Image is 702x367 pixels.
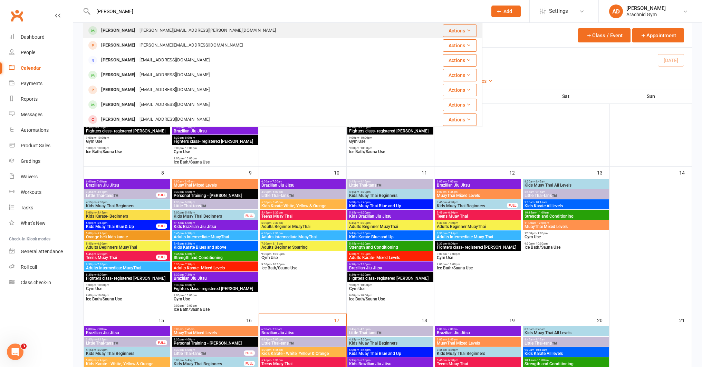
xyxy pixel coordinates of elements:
span: - 1:00pm [536,232,548,235]
span: - 4:00pm [184,190,195,194]
span: 5:45pm [349,242,432,245]
span: 6:30pm [86,263,169,266]
span: 4:15pm [86,201,169,204]
span: - 7:00am [446,180,458,183]
div: [EMAIL_ADDRESS][DOMAIN_NAME] [137,85,212,95]
span: - 7:00am [96,180,107,183]
span: Settings [549,3,568,19]
span: - 5:00pm [96,201,107,204]
a: Automations [9,122,73,138]
span: - 5:45pm [184,211,195,214]
div: 18 [422,314,434,326]
span: Ice Bath/Sauna Use [86,297,169,301]
span: - 5:00pm [359,190,371,194]
span: - 5:00pm [184,201,195,204]
span: - 6:30pm [96,242,107,245]
a: Waivers [9,169,73,185]
span: Kids Muay Thai All Levels [524,183,607,187]
span: - 10:00pm [271,252,285,256]
span: - 5:45pm [96,211,107,214]
span: - 10:00pm [184,147,197,150]
span: - 7:30pm [271,221,283,225]
div: 8 [161,167,171,178]
span: - 6:30pm [96,252,107,256]
span: 9:00pm [349,136,432,139]
div: Reports [21,96,38,102]
div: General attendance [21,249,63,254]
div: Class check-in [21,280,51,285]
span: - 7:30pm [96,263,107,266]
span: - 5:00pm [271,190,283,194]
span: 5:15pm [173,221,257,225]
span: - 10:00pm [184,294,197,297]
div: [PERSON_NAME] [99,100,137,110]
span: Fighters class- registered [PERSON_NAME] [436,245,520,249]
div: 19 [509,314,522,326]
div: [PERSON_NAME] [99,55,137,65]
span: 6:30pm [436,232,520,235]
span: Adults Beginner MuayThai [436,225,520,229]
span: Ice Bath/Sauna Use [436,266,520,270]
span: - 6:30pm [359,221,371,225]
span: - 6:30pm [184,252,195,256]
span: Adults Beginners MuayThai [86,245,169,249]
span: - 12:00pm [536,221,549,225]
span: Kids Karate All levels [524,204,607,208]
span: Gym Use [173,297,257,301]
span: 6:30pm [349,263,432,266]
span: - 6:00pm [184,221,195,225]
span: MuayThai Mixed Levels [436,194,520,198]
span: Ice Bath/Sauna Use [173,160,257,164]
a: Payments [9,76,73,91]
span: - 10:00pm [96,136,109,139]
span: Brazilian Jiu Jitsu [349,266,432,270]
span: Fighters class- registered [PERSON_NAME] [349,129,432,133]
span: Kids Muay Thai Beginners [86,204,169,208]
span: - 6:45am [446,190,458,194]
div: 17 [334,314,346,326]
span: 9:00pm [436,263,520,266]
span: - 8:00pm [359,273,371,276]
span: - 5:45pm [96,221,107,225]
span: 5:45pm [436,211,520,214]
span: 3:45pm [86,190,156,194]
span: Kids Brazilian Jiu Jitsu [173,225,257,229]
span: 5:45pm [349,232,432,235]
span: 4:30pm [261,190,344,194]
span: Kids Muay Thai Beginners [349,194,432,198]
span: 4:15pm [349,190,432,194]
span: 5:45pm [261,211,344,214]
span: 7:30pm [261,242,344,245]
span: Kids Karate- Beginners [86,214,169,218]
a: Gradings [9,153,73,169]
span: Fighters class- registered [PERSON_NAME] [349,276,432,280]
span: 5:00pm [261,201,344,204]
span: Brazilian Jiu Jitsu [436,183,520,187]
a: General attendance kiosk mode [9,244,73,259]
span: - 6:30pm [359,242,371,245]
span: 9:00pm [261,263,344,266]
span: - 8:00pm [447,242,458,245]
div: Waivers [21,174,38,179]
span: 5:45pm [86,242,169,245]
span: 12:00pm [524,232,607,235]
span: Gym Use [261,256,344,260]
span: Adults Intermediate MuayThai [86,266,169,270]
span: 5:00pm [173,211,244,214]
span: Gym Use [173,150,257,154]
span: Little Thai-tans™️ [86,194,156,198]
span: 6:00am [86,180,169,183]
div: Product Sales [21,143,50,148]
span: 6:00am [436,190,520,194]
div: FULL [244,213,255,218]
a: Roll call [9,259,73,275]
span: Brazilian Jiu Jitsu [173,276,257,280]
div: [EMAIL_ADDRESS][DOMAIN_NAME] [137,55,212,65]
span: 6:30pm [173,273,257,276]
span: - 10:00pm [271,263,285,266]
div: Calendar [21,65,41,71]
span: - 6:45am [183,180,194,183]
span: 9:00pm [349,147,432,150]
span: - 8:45am [534,180,545,183]
div: Payments [21,81,42,86]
